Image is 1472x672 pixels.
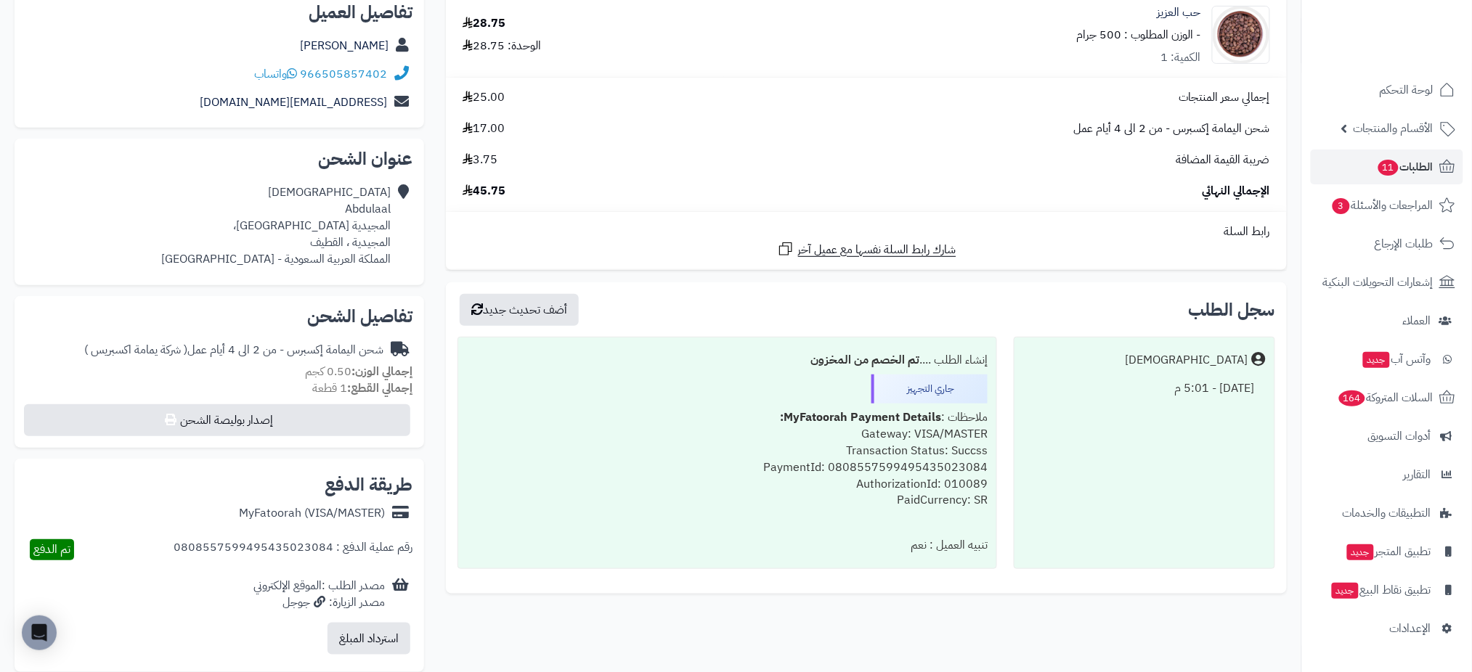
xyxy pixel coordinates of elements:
[351,363,412,380] strong: إجمالي الوزن:
[1176,152,1270,168] span: ضريبة القيمة المضافة
[1311,457,1463,492] a: التقارير
[1338,388,1434,408] span: السلات المتروكة
[1311,73,1463,107] a: لوحة التحكم
[1074,120,1270,137] span: شحن اليمامة إكسبرس - من 2 الى 4 أيام عمل
[1311,611,1463,646] a: الإعدادات
[1323,272,1434,292] span: إشعارات التحويلات البنكية
[1377,157,1434,177] span: الطلبات
[1161,49,1201,66] div: الكمية: 1
[460,294,579,326] button: أضف تحديث جديد
[200,94,387,111] a: [EMAIL_ADDRESS][DOMAIN_NAME]
[1331,195,1434,216] span: المراجعات والأسئلة
[1311,149,1463,184] a: الطلبات11
[300,37,389,54] a: [PERSON_NAME]
[871,374,988,403] div: جاري التجهيز
[1347,544,1374,560] span: جديد
[84,342,383,358] div: شحن اليمامة إكسبرس - من 2 الى 4 أيام عمل
[467,531,988,560] div: تنبيه العميل : نعم
[452,224,1281,240] div: رابط السلة
[1311,342,1463,377] a: وآتس آبجديد
[1330,580,1431,600] span: تطبيق نقاط البيع
[174,539,412,560] div: رقم عملية الدفع : 0808557599495435023084
[1179,89,1270,106] span: إجمالي سعر المنتجات
[1333,198,1350,214] span: 3
[300,65,387,83] a: 966505857402
[253,594,385,611] div: مصدر الزيارة: جوجل
[254,65,297,83] a: واتساب
[1404,464,1431,485] span: التقارير
[1311,188,1463,223] a: المراجعات والأسئلة3
[467,403,988,531] div: ملاحظات : Gateway: VISA/MASTER Transaction Status: Succss PaymentId: 0808557599495435023084 Autho...
[33,541,70,558] span: تم الدفع
[1363,352,1390,368] span: جديد
[312,380,412,397] small: 1 قطعة
[780,409,941,426] b: MyFatoorah Payment Details:
[26,150,412,168] h2: عنوان الشحن
[463,38,541,54] div: الوحدة: 28.75
[253,578,385,611] div: مصدر الطلب :الموقع الإلكتروني
[1339,390,1365,406] span: 164
[1354,118,1434,139] span: الأقسام والمنتجات
[1077,26,1201,44] small: - الوزن المطلوب : 500 جرام
[26,4,412,21] h2: تفاصيل العميل
[1311,534,1463,569] a: تطبيق المتجرجديد
[328,623,410,655] button: استرداد المبلغ
[22,615,57,650] div: Open Intercom Messenger
[798,242,956,258] span: شارك رابط السلة نفسها مع عميل آخر
[347,380,412,397] strong: إجمالي القطع:
[1311,419,1463,454] a: أدوات التسويق
[1368,426,1431,446] span: أدوات التسويق
[463,89,505,106] span: 25.00
[1343,503,1431,523] span: التطبيقات والخدمات
[777,240,956,258] a: شارك رابط السلة نفسها مع عميل آخر
[1311,573,1463,607] a: تطبيق نقاط البيعجديد
[463,15,505,32] div: 28.75
[463,152,497,168] span: 3.75
[1311,496,1463,530] a: التطبيقات والخدمات
[810,351,919,369] b: تم الخصم من المخزون
[1203,183,1270,200] span: الإجمالي النهائي
[84,341,187,358] span: ( شركة يمامة اكسبريس )
[1311,380,1463,415] a: السلات المتروكة164
[161,184,391,267] div: [DEMOGRAPHIC_DATA] Abdulaal المجيدية [GEOGRAPHIC_DATA]، المجيدية ، القطيف المملكة العربية السعودي...
[1213,6,1269,64] img: 1667661884-Tiger%20Nut-90x90.jpg
[1311,226,1463,261] a: طلبات الإرجاع
[1126,352,1248,369] div: [DEMOGRAPHIC_DATA]
[26,308,412,325] h2: تفاصيل الشحن
[239,505,385,522] div: MyFatoorah (VISA/MASTER)
[1311,303,1463,338] a: العملاء
[463,120,505,137] span: 17.00
[1390,618,1431,639] span: الإعدادات
[1375,234,1434,254] span: طلبات الإرجاع
[1332,583,1359,599] span: جديد
[325,476,412,493] h2: طريقة الدفع
[463,183,505,200] span: 45.75
[1158,4,1201,21] a: حب العزيز
[1380,80,1434,100] span: لوحة التحكم
[1362,349,1431,369] span: وآتس آب
[1346,541,1431,562] span: تطبيق المتجر
[1403,311,1431,331] span: العملاء
[1023,374,1266,403] div: [DATE] - 5:01 م
[24,404,410,436] button: إصدار بوليصة الشحن
[467,346,988,374] div: إنشاء الطلب ....
[1189,301,1275,319] h3: سجل الطلب
[1378,160,1399,176] span: 11
[1311,265,1463,300] a: إشعارات التحويلات البنكية
[305,363,412,380] small: 0.50 كجم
